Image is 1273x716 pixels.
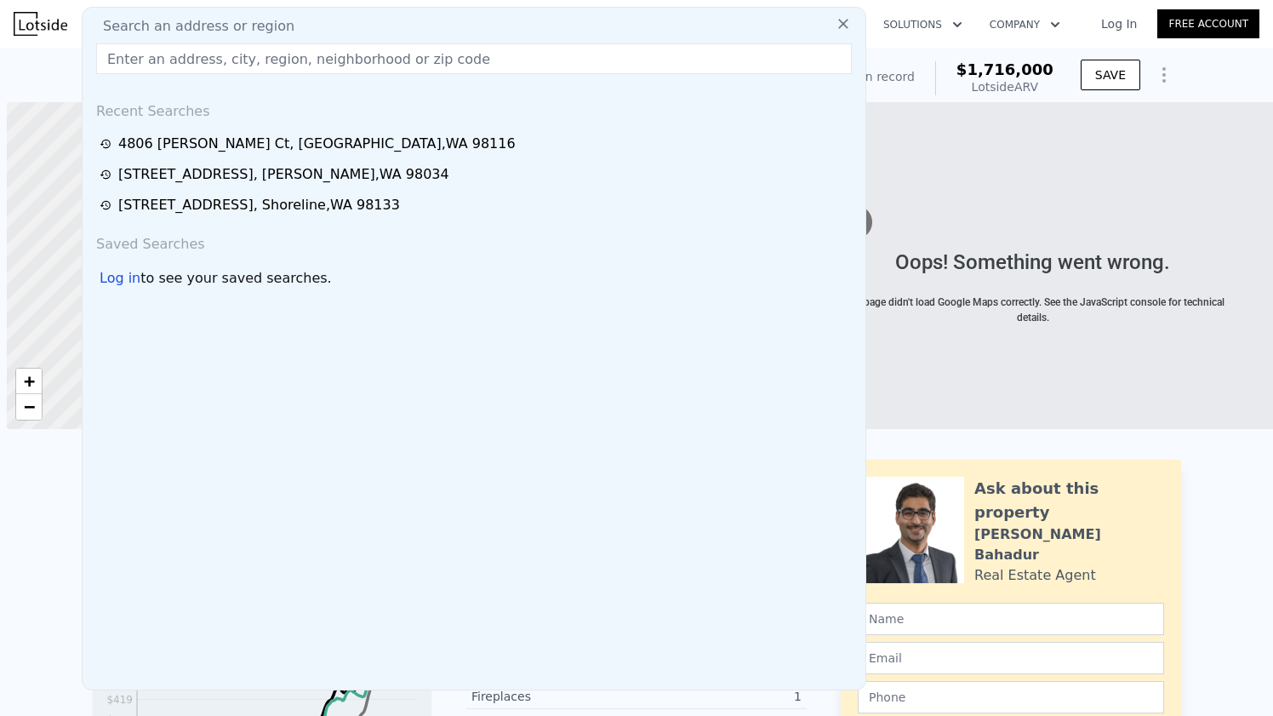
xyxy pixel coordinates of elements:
[471,688,636,705] div: Fireplaces
[100,134,853,154] a: 4806 [PERSON_NAME] Ct, [GEOGRAPHIC_DATA],WA 98116
[100,164,853,185] a: [STREET_ADDRESS], [PERSON_NAME],WA 98034
[89,16,294,37] span: Search an address or region
[956,60,1053,78] span: $1,716,000
[974,524,1164,565] div: [PERSON_NAME] Bahadur
[858,681,1164,713] input: Phone
[89,221,859,261] div: Saved Searches
[976,9,1074,40] button: Company
[636,688,802,705] div: 1
[1147,58,1181,92] button: Show Options
[24,370,35,392] span: +
[839,247,1226,278] div: Oops! Something went wrong.
[974,477,1164,524] div: Ask about this property
[956,78,1053,95] div: Lotside ARV
[858,603,1164,635] input: Name
[100,268,140,289] div: Log in
[870,9,976,40] button: Solutions
[1081,15,1157,32] a: Log In
[14,12,67,36] img: Lotside
[974,565,1096,586] div: Real Estate Agent
[16,369,42,394] a: Zoom in
[1157,9,1259,38] a: Free Account
[106,694,133,706] tspan: $419
[118,195,400,215] div: [STREET_ADDRESS] , Shoreline , WA 98133
[96,43,852,74] input: Enter an address, city, region, neighborhood or zip code
[140,268,331,289] span: to see your saved searches.
[839,295,1226,325] div: This page didn't load Google Maps correctly. See the JavaScript console for technical details.
[89,88,859,129] div: Recent Searches
[16,394,42,420] a: Zoom out
[1081,60,1140,90] button: SAVE
[100,195,853,215] a: [STREET_ADDRESS], Shoreline,WA 98133
[24,396,35,417] span: −
[858,642,1164,674] input: Email
[118,164,449,185] div: [STREET_ADDRESS] , [PERSON_NAME] , WA 98034
[118,134,516,154] div: 4806 [PERSON_NAME] Ct , [GEOGRAPHIC_DATA] , WA 98116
